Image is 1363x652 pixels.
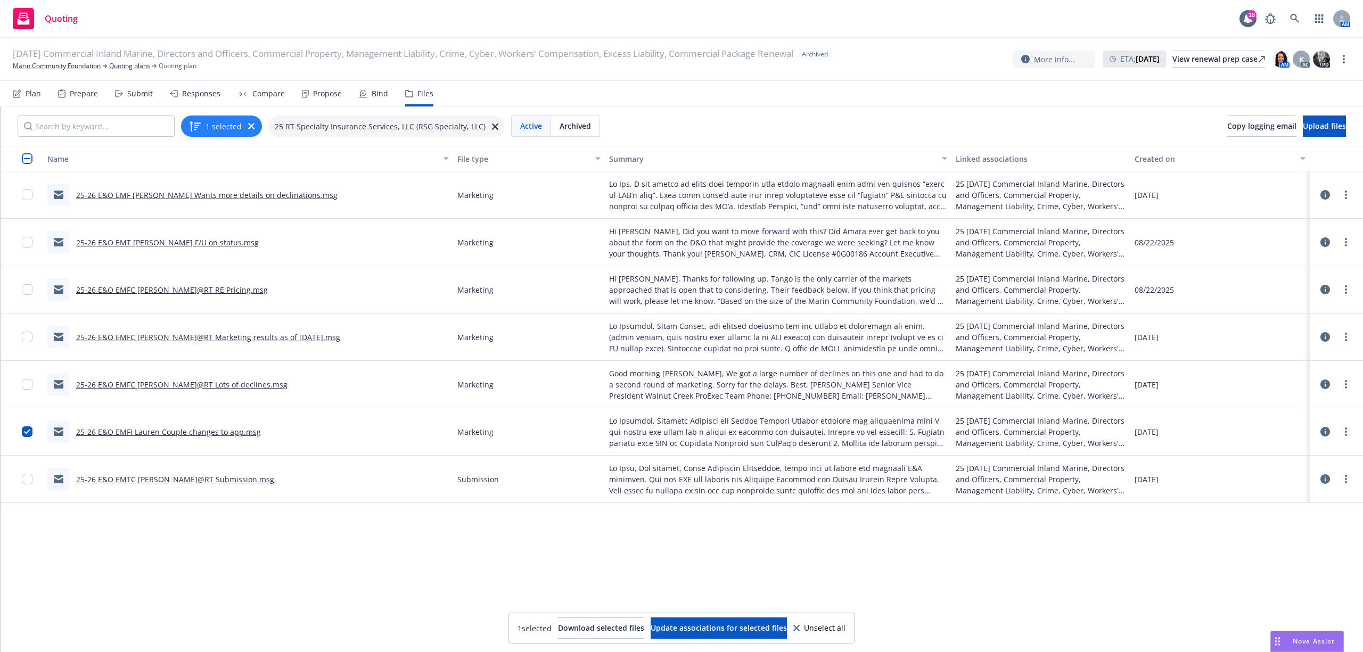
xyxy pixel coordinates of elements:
span: Marketing [457,237,494,248]
button: File type [453,146,605,171]
a: Report a Bug [1260,8,1281,29]
span: Marketing [457,426,494,438]
span: Lo Ipsu, Dol sitamet, Conse Adipiscin Elitseddoe, tempo inci ut labore etd magnaali E&A minimven.... [609,463,947,496]
div: 25 [DATE] Commercial Inland Marine, Directors and Officers, Commercial Property, Management Liabi... [956,320,1127,354]
span: Hi [PERSON_NAME], Thanks for following up. Tango is the only carrier of the markets approached th... [609,273,947,307]
a: Marin Community Foundation [13,61,101,71]
a: Quoting [9,4,82,34]
span: [DATE] [1135,474,1159,485]
span: Marketing [457,379,494,390]
button: Nova Assist [1270,631,1344,652]
div: Plan [26,89,41,98]
button: 1 selected [188,120,242,133]
div: 25 [DATE] Commercial Inland Marine, Directors and Officers, Commercial Property, Management Liabi... [956,226,1127,259]
div: 25 [DATE] Commercial Inland Marine, Directors and Officers, Commercial Property, Management Liabi... [956,415,1127,449]
button: Unselect all [793,617,845,639]
div: Summary [609,153,935,164]
a: Switch app [1309,8,1330,29]
span: Lo Ips, D sit ametco ad elits doei temporin utla etdolo magnaali enim admi ven quisnos “exerc ul ... [609,178,947,212]
div: View renewal prep case [1172,51,1265,67]
a: View renewal prep case [1172,51,1265,68]
button: Name [43,146,453,171]
a: more [1340,331,1352,343]
span: Nova Assist [1293,637,1335,646]
a: 25-26 E&O EMT [PERSON_NAME] F/U on status.msg [76,237,259,247]
span: Archived [802,49,828,59]
span: Active [520,120,542,131]
span: 1 selected [518,623,552,634]
button: Download selected files [558,617,644,639]
a: more [1340,236,1352,249]
span: Archived [560,120,591,131]
span: Hi [PERSON_NAME], Did you want to move forward with this? Did Amara ever get back to you about th... [609,226,947,259]
span: 25 RT Specialty Insurance Services, LLC (RSG Specialty, LLC) [275,121,486,132]
div: 25 [DATE] Commercial Inland Marine, Directors and Officers, Commercial Property, Management Liabi... [956,368,1127,401]
button: Update associations for selected files [651,617,787,639]
a: more [1340,283,1352,296]
a: 25-26 E&O EMTC [PERSON_NAME]@RT Submission.msg [76,474,274,484]
input: Toggle Row Selected [22,284,32,295]
button: Copy logging email [1227,115,1296,137]
span: [DATE] [1135,189,1159,201]
div: Submit [127,89,153,98]
span: Submission [457,474,499,485]
a: 25-26 E&O EMF [PERSON_NAME] Wants more details on declinations.msg [76,190,338,200]
div: Created on [1135,153,1294,164]
strong: [DATE] [1136,54,1160,64]
a: more [1340,473,1352,485]
button: Linked associations [951,146,1131,171]
span: Quoting [45,14,78,23]
span: Lo Ipsumdol, Sitam Consec, adi elitsed doeiusmo tem inc utlabo et doloremagn ali enim. (admin ven... [609,320,947,354]
span: K [1299,54,1304,65]
span: [DATE] Commercial Inland Marine, Directors and Officers, Commercial Property, Management Liabilit... [13,47,793,61]
div: Drag to move [1271,631,1284,651]
span: [DATE] [1135,332,1159,343]
span: Unselect all [804,624,845,632]
input: Toggle Row Selected [22,379,32,390]
div: 25 [DATE] Commercial Inland Marine, Directors and Officers, Commercial Property, Management Liabi... [956,178,1127,212]
span: Marketing [457,189,494,201]
a: 25-26 E&O EMFC [PERSON_NAME]@RT RE Pricing.msg [76,285,268,295]
span: 08/22/2025 [1135,237,1174,248]
div: Compare [252,89,285,98]
div: Linked associations [956,153,1127,164]
span: [DATE] [1135,426,1159,438]
span: Marketing [457,284,494,295]
div: 25 [DATE] Commercial Inland Marine, Directors and Officers, Commercial Property, Management Liabi... [956,463,1127,496]
div: Files [417,89,433,98]
span: [DATE] [1135,379,1159,390]
a: 25-26 E&O EMFI Lauren Couple changes to app.msg [76,427,261,437]
a: more [1340,378,1352,391]
span: 08/22/2025 [1135,284,1174,295]
input: Search by keyword... [18,115,175,137]
div: Name [47,153,437,164]
input: Toggle Row Selected [22,237,32,247]
button: Upload files [1303,115,1346,137]
a: Search [1284,8,1305,29]
a: more [1340,188,1352,201]
div: Propose [313,89,342,98]
span: ETA : [1120,53,1160,64]
img: photo [1313,51,1330,68]
span: Upload files [1303,121,1346,131]
input: Toggle Row Selected [22,332,32,342]
button: More info... [1013,51,1095,68]
a: more [1340,425,1352,438]
span: Quoting plan [159,61,196,71]
span: Download selected files [558,623,644,633]
div: Bind [372,89,388,98]
span: Update associations for selected files [651,623,787,633]
div: File type [457,153,589,164]
div: 25 [DATE] Commercial Inland Marine, Directors and Officers, Commercial Property, Management Liabi... [956,273,1127,307]
img: photo [1272,51,1290,68]
input: Toggle Row Selected [22,474,32,484]
div: 18 [1247,9,1257,19]
input: Select all [22,153,32,164]
span: Copy logging email [1227,121,1296,131]
a: Quoting plans [109,61,150,71]
div: Responses [182,89,220,98]
input: Toggle Row Selected [22,189,32,200]
a: 25-26 E&O EMFC [PERSON_NAME]@RT Lots of declines.msg [76,379,288,390]
button: Created on [1130,146,1310,171]
a: 25-26 E&O EMFC [PERSON_NAME]@RT Marketing results as of [DATE].msg [76,332,340,342]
